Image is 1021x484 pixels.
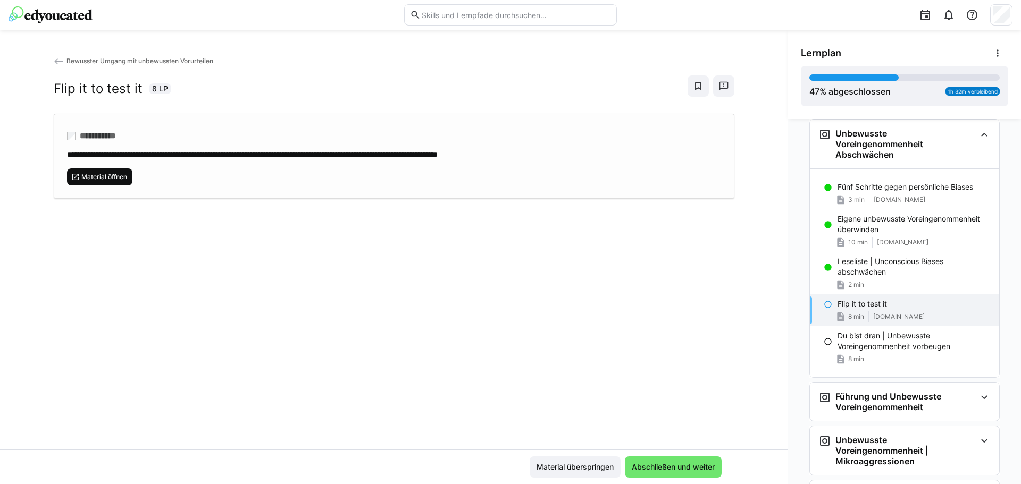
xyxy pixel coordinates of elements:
span: 8 min [848,355,864,363]
p: Fünf Schritte gegen persönliche Biases [838,182,973,192]
span: 1h 32m verbleibend [948,88,998,95]
button: Material öffnen [67,168,133,185]
a: Bewusster Umgang mit unbewussten Vorurteilen [54,57,214,65]
span: Material überspringen [535,462,615,472]
span: [DOMAIN_NAME] [877,238,928,247]
h3: Unbewusste Voreingenommenheit | Mikroaggressionen [835,435,976,466]
h2: Flip it to test it [54,81,143,97]
span: Bewusster Umgang mit unbewussten Vorurteilen [66,57,213,65]
span: 47 [809,86,819,97]
span: 2 min [848,281,864,289]
span: 3 min [848,196,865,204]
p: Leseliste | Unconscious Biases abschwächen [838,256,991,277]
span: Material öffnen [80,173,128,181]
button: Abschließen und weiter [625,456,722,478]
p: Du bist dran | Unbewusste Voreingenommenheit vorbeugen [838,330,991,352]
span: [DOMAIN_NAME] [874,196,925,204]
span: Abschließen und weiter [630,462,716,472]
span: [DOMAIN_NAME] [873,312,925,321]
span: Lernplan [801,47,841,59]
span: 8 min [848,312,864,321]
h3: Unbewusste Voreingenommenheit Abschwächen [835,128,976,160]
div: % abgeschlossen [809,85,891,98]
span: 10 min [848,238,868,247]
p: Flip it to test it [838,299,887,309]
span: 8 LP [152,83,168,94]
input: Skills und Lernpfade durchsuchen… [421,10,611,20]
p: Eigene unbewusste Voreingenommenheit überwinden [838,214,991,235]
button: Material überspringen [530,456,621,478]
h3: Führung und Unbewusste Voreingenommenheit [835,391,976,412]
